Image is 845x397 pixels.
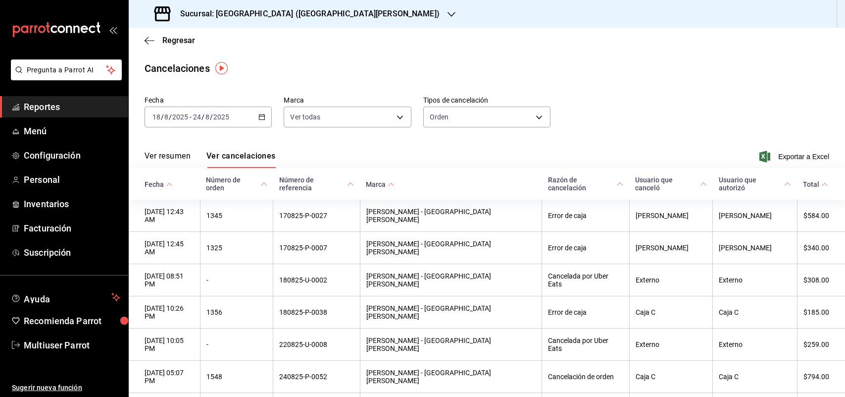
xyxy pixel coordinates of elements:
[145,180,173,188] span: Fecha
[145,97,272,104] label: Fecha
[210,113,213,121] span: /
[713,200,797,232] th: [PERSON_NAME]
[713,264,797,296] th: Externo
[161,113,164,121] span: /
[109,26,117,34] button: open_drawer_menu
[360,200,542,232] th: [PERSON_NAME] - [GEOGRAPHIC_DATA][PERSON_NAME]
[7,72,122,82] a: Pregunta a Parrot AI
[200,200,273,232] th: 1345
[273,329,360,361] th: 220825-U-0008
[273,200,360,232] th: 170825-P-0027
[24,314,120,328] span: Recomienda Parrot
[24,124,120,138] span: Menú
[129,264,200,296] th: [DATE] 08:51 PM
[213,113,230,121] input: ----
[24,246,120,259] span: Suscripción
[713,329,797,361] th: Externo
[797,232,845,264] th: $340.00
[360,232,542,264] th: [PERSON_NAME] - [GEOGRAPHIC_DATA][PERSON_NAME]
[145,36,195,45] button: Regresar
[11,59,122,80] button: Pregunta a Parrot AI
[713,296,797,329] th: Caja C
[542,329,629,361] th: Cancelada por Uber Eats
[200,232,273,264] th: 1325
[423,97,550,104] label: Tipos de cancelación
[200,296,273,329] th: 1356
[145,151,191,168] button: Ver resumen
[635,176,706,192] span: Usuario que canceló
[190,113,192,121] span: -
[797,329,845,361] th: $259.00
[24,291,107,303] span: Ayuda
[542,232,629,264] th: Error de caja
[542,264,629,296] th: Cancelada por Uber Eats
[273,264,360,296] th: 180825-U-0002
[206,176,267,192] span: Número de orden
[430,112,449,122] span: Orden
[797,296,845,329] th: $185.00
[162,36,195,45] span: Regresar
[129,200,200,232] th: [DATE] 12:43 AM
[279,176,354,192] span: Número de referencia
[205,113,210,121] input: --
[24,222,120,235] span: Facturación
[629,264,712,296] th: Externo
[24,100,120,113] span: Reportes
[172,8,440,20] h3: Sucursal: [GEOGRAPHIC_DATA] ([GEOGRAPHIC_DATA][PERSON_NAME])
[360,361,542,393] th: [PERSON_NAME] - [GEOGRAPHIC_DATA][PERSON_NAME]
[797,200,845,232] th: $584.00
[273,361,360,393] th: 240825-P-0052
[360,296,542,329] th: [PERSON_NAME] - [GEOGRAPHIC_DATA][PERSON_NAME]
[129,361,200,393] th: [DATE] 05:07 PM
[200,264,273,296] th: -
[129,329,200,361] th: [DATE] 10:05 PM
[719,176,792,192] span: Usuario que autorizó
[713,361,797,393] th: Caja C
[206,151,276,168] button: Ver cancelaciones
[129,296,200,329] th: [DATE] 10:26 PM
[629,329,712,361] th: Externo
[145,61,210,76] div: Cancelaciones
[27,65,106,75] span: Pregunta a Parrot AI
[273,296,360,329] th: 180825-P-0038
[215,62,228,74] img: Tooltip marker
[803,180,828,188] span: Total
[172,113,189,121] input: ----
[548,176,623,192] span: Razón de cancelación
[797,361,845,393] th: $794.00
[24,173,120,186] span: Personal
[164,113,169,121] input: --
[360,264,542,296] th: [PERSON_NAME] - [GEOGRAPHIC_DATA][PERSON_NAME]
[360,329,542,361] th: [PERSON_NAME] - [GEOGRAPHIC_DATA][PERSON_NAME]
[290,112,320,122] span: Ver todas
[629,296,712,329] th: Caja C
[542,361,629,393] th: Cancelación de orden
[24,339,120,352] span: Multiuser Parrot
[713,232,797,264] th: [PERSON_NAME]
[542,200,629,232] th: Error de caja
[366,180,395,188] span: Marca
[12,383,120,393] span: Sugerir nueva función
[129,232,200,264] th: [DATE] 12:45 AM
[542,296,629,329] th: Error de caja
[169,113,172,121] span: /
[201,113,204,121] span: /
[284,97,411,104] label: Marca
[24,197,120,211] span: Inventarios
[152,113,161,121] input: --
[200,361,273,393] th: 1548
[629,361,712,393] th: Caja C
[629,232,712,264] th: [PERSON_NAME]
[273,232,360,264] th: 170825-P-0007
[200,329,273,361] th: -
[629,200,712,232] th: [PERSON_NAME]
[193,113,201,121] input: --
[797,264,845,296] th: $308.00
[761,151,829,163] button: Exportar a Excel
[24,149,120,162] span: Configuración
[145,151,276,168] div: navigation tabs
